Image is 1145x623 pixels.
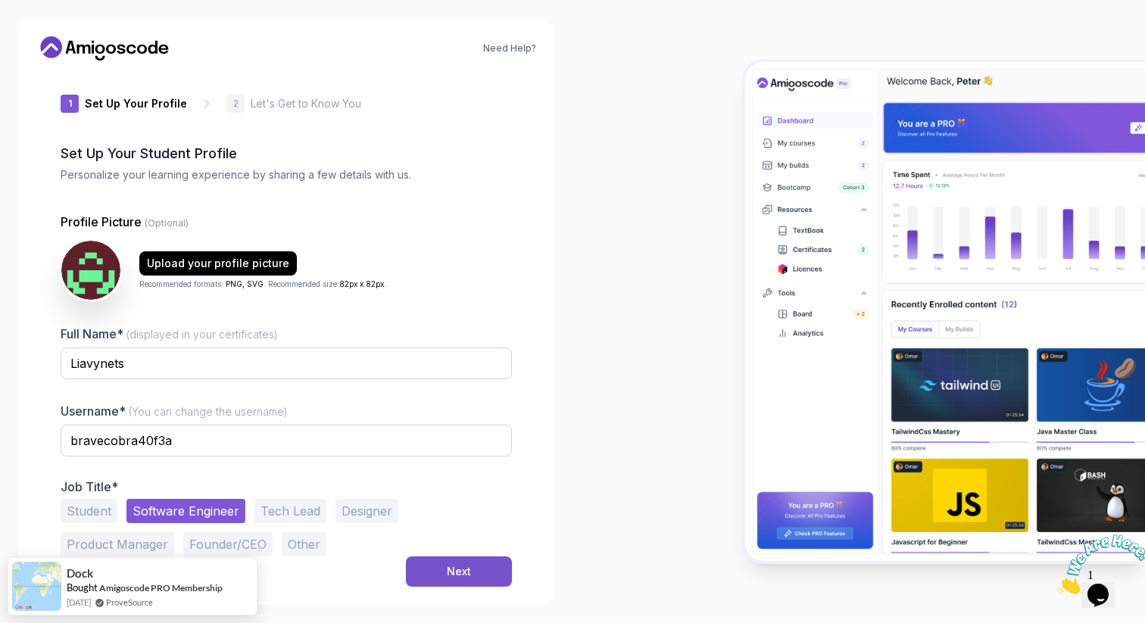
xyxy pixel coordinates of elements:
button: Founder/CEO [183,532,273,556]
span: Dock [67,567,93,580]
button: Next [406,556,512,587]
img: provesource social proof notification image [12,562,61,611]
div: Upload your profile picture [147,256,289,271]
span: [DATE] [67,596,91,609]
p: 1 [68,99,72,108]
a: Amigoscode PRO Membership [99,582,223,593]
span: (displayed in your certificates) [126,328,278,341]
label: Full Name* [61,326,278,341]
a: Home link [36,36,173,61]
button: Other [282,532,326,556]
button: Upload your profile picture [139,251,297,276]
input: Enter your Full Name [61,347,512,379]
p: Recommended formats: . Recommended size: . [139,279,386,290]
button: Tech Lead [254,499,326,523]
img: user profile image [61,241,120,300]
p: Set Up Your Profile [85,96,187,111]
img: Chat attention grabber [6,6,100,66]
span: Bought [67,581,98,593]
button: Software Engineer [126,499,245,523]
button: Designer [335,499,398,523]
p: Job Title* [61,479,512,494]
p: Personalize your learning experience by sharing a few details with us. [61,167,512,182]
div: Next [447,564,471,579]
button: Student [61,499,117,523]
p: Profile Picture [61,213,512,231]
span: (Optional) [145,217,189,229]
span: (You can change the username) [129,405,288,418]
a: ProveSource [106,596,153,609]
h2: Set Up Your Student Profile [61,143,512,164]
iframe: chat widget [1051,528,1145,600]
img: Amigoscode Dashboard [745,62,1145,560]
p: 2 [233,99,239,108]
input: Enter your Username [61,425,512,456]
span: 82px x 82px [339,279,384,288]
span: PNG, SVG [226,279,264,288]
span: 1 [6,6,12,19]
p: Let's Get to Know You [251,96,361,111]
button: Product Manager [61,532,174,556]
label: Username* [61,403,288,419]
a: Need Help? [483,42,536,55]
